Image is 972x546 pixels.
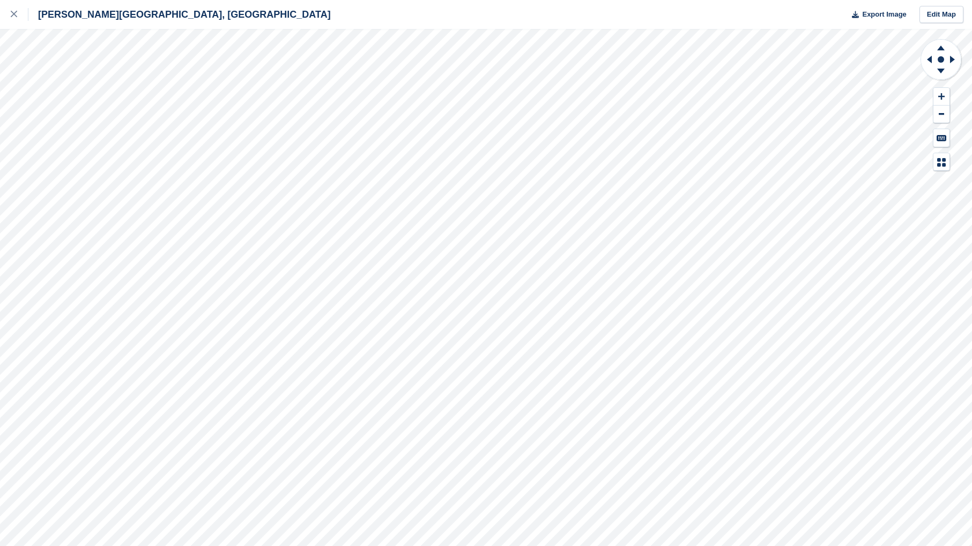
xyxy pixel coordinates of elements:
a: Edit Map [919,6,963,24]
button: Map Legend [933,153,949,171]
button: Keyboard Shortcuts [933,129,949,147]
span: Export Image [862,9,906,20]
div: [PERSON_NAME][GEOGRAPHIC_DATA], [GEOGRAPHIC_DATA] [28,8,331,21]
button: Zoom Out [933,106,949,123]
button: Export Image [845,6,907,24]
button: Zoom In [933,88,949,106]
